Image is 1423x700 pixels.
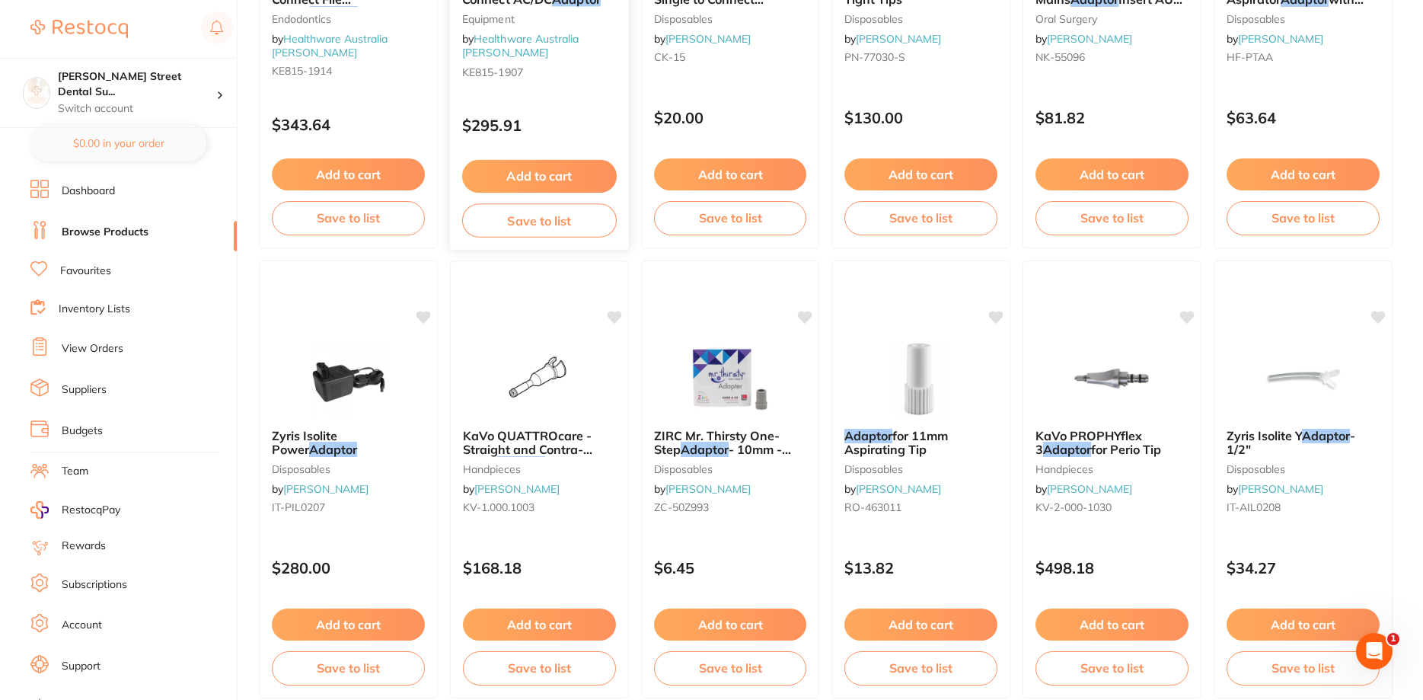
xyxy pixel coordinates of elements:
[1227,158,1380,190] button: Add to cart
[272,482,369,496] span: by
[1227,201,1380,235] button: Save to list
[463,482,560,496] span: by
[59,302,130,317] a: Inventory Lists
[1227,32,1323,46] span: by
[844,428,892,443] em: Adaptor
[272,559,425,577] p: $280.00
[272,158,425,190] button: Add to cart
[272,201,425,235] button: Save to list
[1227,428,1302,443] span: Zyris Isolite Y
[30,501,49,519] img: RestocqPay
[681,340,780,417] img: ZIRC Mr. Thirsty One-Step Adaptor - 10mm - Autoclavable, 1-Pack
[463,651,616,685] button: Save to list
[1227,109,1380,126] p: $63.64
[1227,429,1380,457] b: Zyris Isolite Y Adaptor - 1/2"
[1238,32,1323,46] a: [PERSON_NAME]
[62,539,106,554] a: Rewards
[463,559,616,577] p: $168.18
[462,32,579,60] span: by
[654,463,807,475] small: disposables
[1227,651,1380,685] button: Save to list
[1035,482,1132,496] span: by
[654,201,807,235] button: Save to list
[463,428,592,471] span: KaVo QUATTROcare - Straight and Contra-Angle
[272,64,332,78] span: KE815-1914
[490,340,589,417] img: KaVo QUATTROcare - Straight and Contra-Angle Adaptor - Sirona
[62,503,120,518] span: RestocqPay
[62,184,115,199] a: Dashboard
[1035,500,1112,514] span: KV-2-000-1030
[62,341,123,356] a: View Orders
[1035,32,1132,46] span: by
[665,32,751,46] a: [PERSON_NAME]
[1227,482,1323,496] span: by
[24,78,49,104] img: Dawson Street Dental Surgery
[283,482,369,496] a: [PERSON_NAME]
[1387,633,1399,645] span: 1
[272,429,425,457] b: Zyris Isolite Power Adaptor
[462,160,617,193] button: Add to cart
[844,429,997,457] b: Adaptor for 11mm Aspirating Tip
[62,577,127,593] a: Subscriptions
[844,201,997,235] button: Save to list
[654,500,709,514] span: ZC-50Z993
[1047,32,1132,46] a: [PERSON_NAME]
[60,264,111,279] a: Favourites
[654,50,685,64] span: CK-15
[462,65,523,78] span: KE815-1907
[497,456,545,471] em: Adaptor
[1035,428,1142,457] span: KaVo PROPHYflex 3
[1035,158,1188,190] button: Add to cart
[62,424,103,439] a: Budgets
[1035,109,1188,126] p: $81.82
[1227,463,1380,475] small: disposables
[654,482,751,496] span: by
[681,442,729,457] em: Adaptor
[654,609,807,641] button: Add to cart
[844,463,997,475] small: disposables
[462,32,579,60] a: Healthware Australia [PERSON_NAME]
[654,158,807,190] button: Add to cart
[30,125,206,161] button: $0.00 in your order
[654,32,751,46] span: by
[856,32,941,46] a: [PERSON_NAME]
[545,456,591,471] span: - Sirona
[1043,442,1091,457] em: Adaptor
[1035,609,1188,641] button: Add to cart
[462,117,617,134] p: $295.91
[1254,340,1353,417] img: Zyris Isolite Y Adaptor - 1/2"
[463,500,534,514] span: KV-1.000.1003
[272,463,425,475] small: disposables
[1227,559,1380,577] p: $34.27
[844,32,941,46] span: by
[1047,482,1132,496] a: [PERSON_NAME]
[1035,429,1188,457] b: KaVo PROPHYflex 3 Adaptor for Perio Tip
[463,463,616,475] small: handpieces
[463,609,616,641] button: Add to cart
[654,651,807,685] button: Save to list
[1227,50,1273,64] span: HF-PTAA
[58,69,216,99] h4: Dawson Street Dental Surgery
[1238,482,1323,496] a: [PERSON_NAME]
[1227,13,1380,25] small: disposables
[654,109,807,126] p: $20.00
[844,559,997,577] p: $13.82
[298,340,397,417] img: Zyris Isolite Power Adaptor
[844,158,997,190] button: Add to cart
[654,13,807,25] small: disposables
[1035,50,1085,64] span: NK-55096
[844,50,905,64] span: PN-77030-S
[654,559,807,577] p: $6.45
[62,618,102,633] a: Account
[1035,201,1188,235] button: Save to list
[1227,428,1355,457] span: - 1/2"
[62,225,148,240] a: Browse Products
[844,109,997,126] p: $130.00
[844,482,941,496] span: by
[463,429,616,457] b: KaVo QUATTROcare - Straight and Contra-Angle Adaptor - Sirona
[58,101,216,117] p: Switch account
[844,13,997,25] small: disposables
[654,442,791,471] span: - 10mm - Autoclavable, 1-Pack
[1091,442,1161,457] span: for Perio Tip
[62,464,88,479] a: Team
